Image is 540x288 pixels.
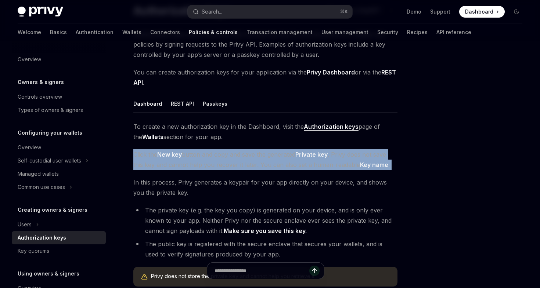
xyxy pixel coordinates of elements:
div: Common use cases [18,183,65,192]
button: Open search [188,5,352,18]
span: Dashboard [465,8,493,15]
button: Toggle Users section [12,218,106,231]
a: API reference [436,23,471,41]
strong: Private key [295,151,328,158]
strong: Privy Dashboard [307,69,355,76]
a: Connectors [150,23,180,41]
a: Recipes [407,23,428,41]
span: You can create authorization keys for your application via the or via the . [133,67,397,88]
strong: Authorization keys [304,123,359,130]
li: The private key (e.g. the key you copy) is generated on your device, and is only ever known to yo... [133,205,397,236]
a: Policies & controls [189,23,238,41]
input: Ask a question... [215,263,309,279]
a: Controls overview [12,90,106,103]
div: Dashboard [133,95,162,112]
div: REST API [171,95,194,112]
strong: Wallets [142,133,163,141]
a: Types of owners & signers [12,103,106,117]
div: Overview [18,143,41,152]
img: dark logo [18,7,63,17]
div: Passkeys [203,95,227,112]
a: Basics [50,23,67,41]
div: Controls overview [18,92,62,101]
span: To create a new authorization key in the Dashboard, visit the page of the section for your app. [133,121,397,142]
h5: Creating owners & signers [18,205,87,214]
a: Authorization keys [12,231,106,244]
button: Send message [309,266,320,276]
a: Authentication [76,23,114,41]
div: Managed wallets [18,169,59,178]
div: Types of owners & signers [18,106,83,114]
a: User management [321,23,368,41]
div: Users [18,220,32,229]
strong: Key name [360,161,388,168]
button: Toggle dark mode [511,6,522,18]
div: Authorization keys [18,233,66,242]
a: Managed wallets [12,167,106,181]
a: Welcome [18,23,41,41]
h5: Owners & signers [18,78,64,87]
span: In this process, Privy generates a keypair for your app directly on your device, and shows you th... [133,177,397,198]
a: Authorization keys [304,123,359,131]
a: Security [377,23,398,41]
span: Click the button and copy and save the generated . Privy does not save this key and cannot help y... [133,149,397,170]
a: Support [430,8,450,15]
a: Demo [407,8,421,15]
div: Self-custodial user wallets [18,156,81,165]
a: Wallets [122,23,141,41]
div: Search... [202,7,222,16]
div: Overview [18,55,41,64]
li: The public key is registered with the secure enclave that secures your wallets, and is used to ve... [133,239,397,259]
div: Key quorums [18,247,49,255]
strong: Make sure you save this key. [224,227,307,234]
strong: New key [157,151,182,158]
a: Overview [12,53,106,66]
h5: Using owners & signers [18,269,79,278]
span: ⌘ K [340,9,348,15]
a: Dashboard [459,6,505,18]
a: Transaction management [246,23,313,41]
h5: Configuring your wallets [18,128,82,137]
span: Authorization keys allow the party that controls the key to execute actions on wallets and polici... [133,29,397,60]
button: Toggle Common use cases section [12,181,106,194]
button: Toggle Self-custodial user wallets section [12,154,106,167]
a: Overview [12,141,106,154]
a: Key quorums [12,244,106,258]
